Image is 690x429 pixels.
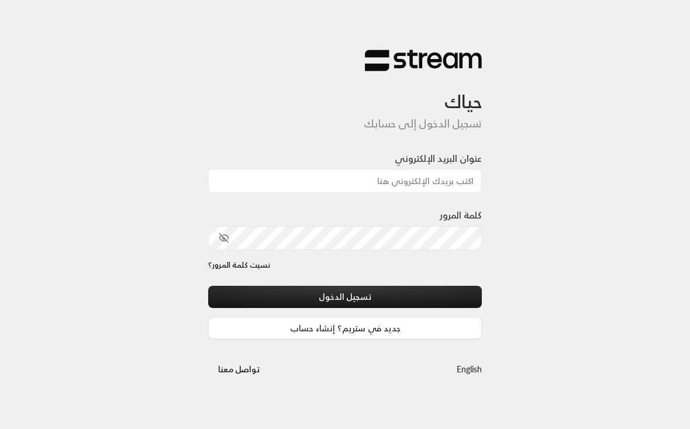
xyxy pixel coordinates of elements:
[208,358,270,380] button: تواصل معنا
[208,286,482,307] button: تسجيل الدخول
[208,169,482,193] input: اكتب بريدك الإلكتروني هنا
[457,358,482,380] a: English
[208,260,270,271] a: نسيت كلمة المرور؟
[208,317,482,339] a: جديد في ستريم؟ إنشاء حساب
[365,49,482,72] img: Stream Logo
[208,72,482,112] h3: حياك
[208,117,482,130] h5: تسجيل الدخول إلى حسابك
[440,208,482,222] label: كلمة المرور
[208,362,270,376] a: تواصل معنا
[214,228,234,248] button: toggle password visibility
[395,151,482,165] label: عنوان البريد الإلكتروني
